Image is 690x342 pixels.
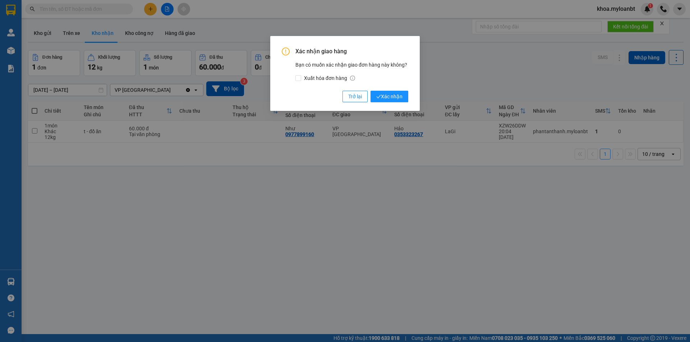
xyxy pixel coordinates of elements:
span: Trở lại [348,93,362,100]
span: exclamation-circle [282,48,290,55]
span: Xuất hóa đơn hàng [301,74,358,82]
div: Bạn có muốn xác nhận giao đơn hàng này không? [295,61,408,82]
button: Trở lại [342,91,368,102]
span: check [376,94,381,99]
span: info-circle [350,76,355,81]
button: checkXác nhận [371,91,408,102]
span: Xác nhận giao hàng [295,48,408,55]
span: Xác nhận [376,93,402,100]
